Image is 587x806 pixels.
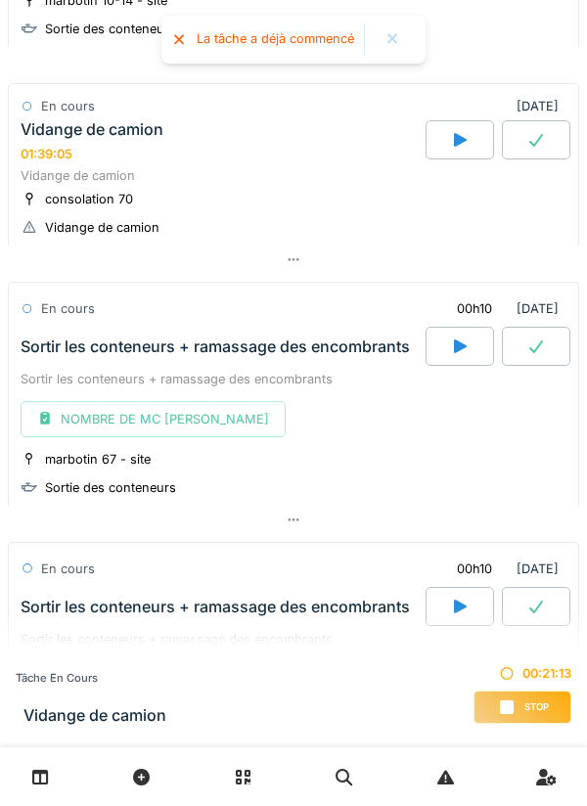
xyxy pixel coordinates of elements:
div: Sortir les conteneurs + ramassage des encombrants [21,598,410,616]
div: Vidange de camion [21,166,566,185]
div: [DATE] [517,97,566,115]
div: Sortie des conteneurs [45,20,176,38]
div: Sortir les conteneurs + ramassage des encombrants [21,630,566,649]
div: 00h10 [457,560,492,578]
div: Sortie des conteneurs [45,478,176,497]
h3: Vidange de camion [23,706,166,725]
div: NOMBRE DE MC [PERSON_NAME] [21,401,286,437]
div: La tâche a déjà commencé [197,31,354,48]
div: Sortir les conteneurs + ramassage des encombrants [21,337,410,356]
div: Tâche en cours [16,670,166,687]
div: 00h10 [457,299,492,318]
div: Sortir les conteneurs + ramassage des encombrants [21,370,566,388]
span: Stop [524,700,549,714]
div: En cours [41,560,95,578]
div: 01:39:05 [21,147,72,161]
div: Vidange de camion [45,218,159,237]
div: [DATE] [440,551,566,587]
div: En cours [41,299,95,318]
div: marbotin 67 - site [45,450,151,469]
div: En cours [41,97,95,115]
div: consolation 70 [45,190,133,208]
div: 00:21:13 [474,664,571,683]
div: [DATE] [440,291,566,327]
div: Vidange de camion [21,120,163,139]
